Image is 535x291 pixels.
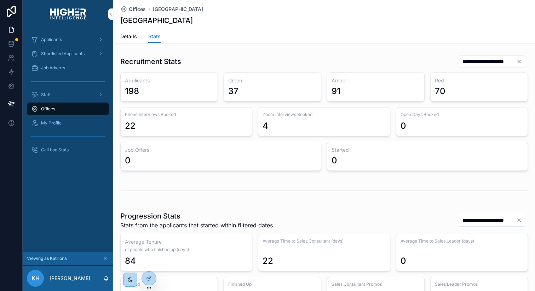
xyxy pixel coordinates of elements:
[125,112,248,117] span: Phone Interviews Booked
[31,274,40,283] span: KH
[41,37,62,42] span: Applicants
[401,112,523,117] span: Open Days Booked
[27,256,67,261] span: Viewing as Katriona
[401,255,406,267] div: 0
[23,28,113,165] div: scrollable content
[263,112,385,117] span: Zoom Interviews Booked
[125,238,248,245] h3: Average Tenure
[27,144,109,156] a: Call Log Stats
[120,16,193,25] h1: [GEOGRAPHIC_DATA]
[516,59,525,64] button: Clear
[332,146,523,153] h3: Started
[125,155,131,166] div: 0
[120,33,137,40] span: Details
[120,211,273,221] h1: Progression Stats
[41,120,62,126] span: My Profile
[41,51,85,57] span: Shortlisted Applicants
[332,155,337,166] div: 0
[50,8,86,20] img: App logo
[516,217,525,223] button: Clear
[27,117,109,129] a: My Profile
[148,33,161,40] span: Stats
[401,238,523,244] span: Average Time to Sales Leader (days)
[27,88,109,101] a: Staff
[27,103,109,115] a: Offices
[125,247,248,252] span: of people who finished up (days)
[129,6,146,13] span: Offices
[125,77,213,84] h3: Applicants
[332,86,340,97] div: 91
[27,47,109,60] a: Shortlisted Applicants
[148,30,161,43] a: Stats
[41,106,55,112] span: Offices
[41,65,65,71] span: Job Adverts
[125,86,139,97] div: 198
[228,281,317,287] span: Finished Up
[125,120,136,132] div: 22
[435,86,445,97] div: 70
[263,120,268,132] div: 4
[120,30,137,44] a: Details
[125,255,136,267] div: 84
[125,281,213,287] span: Started
[120,6,146,13] a: Offices
[435,281,523,287] span: Sales Leader Promos
[41,147,69,153] span: Call Log Stats
[401,120,406,132] div: 0
[27,33,109,46] a: Applicants
[153,6,203,13] a: [GEOGRAPHIC_DATA]
[41,92,51,98] span: Staff
[263,238,385,244] span: Average Time to Sales Consultant (days)
[125,146,317,153] h3: Job Offers
[332,77,420,84] h3: Amber
[228,86,238,97] div: 37
[332,281,420,287] span: Sales Consultant Promos
[435,77,523,84] h3: Red
[27,62,109,74] a: Job Adverts
[50,275,90,282] p: [PERSON_NAME]
[228,77,317,84] h3: Green
[120,57,181,66] h1: Recruitment Stats
[263,255,273,267] div: 22
[120,221,273,229] span: Stats from the applicants that started within filtered dates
